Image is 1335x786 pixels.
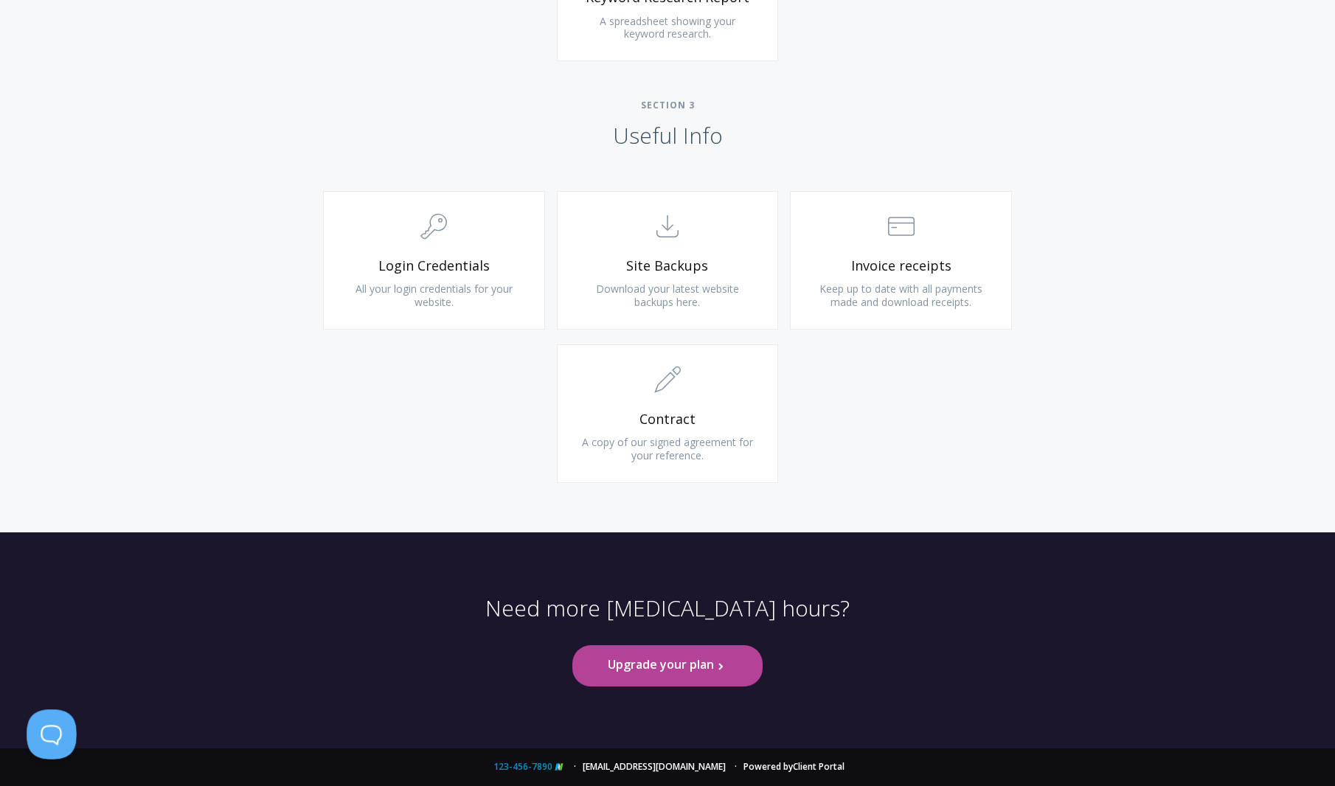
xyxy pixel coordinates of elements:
[491,762,565,771] a: 123-456-7890
[485,594,850,646] p: Need more [MEDICAL_DATA] hours?
[555,762,564,771] img: QPzWhZ5+8YFjUAAAAASUVORK5CYII=
[356,282,513,309] span: All your login credentials for your website.
[583,760,726,773] a: [EMAIL_ADDRESS][DOMAIN_NAME]
[580,411,756,428] span: Contract
[323,191,545,330] a: Login Credentials All your login credentials for your website.
[600,14,735,41] span: A spreadsheet showing your keyword research.
[793,760,845,773] a: Client Portal
[557,191,779,330] a: Site Backups Download your latest website backups here.
[557,344,779,483] a: Contract A copy of our signed agreement for your reference.
[27,709,77,759] iframe: Toggle Customer Support
[580,257,756,274] span: Site Backups
[790,191,1012,330] a: Invoice receipts Keep up to date with all payments made and download receipts.
[572,645,763,686] a: Upgrade your plan
[596,282,739,309] span: Download your latest website backups here.
[819,282,982,309] span: Keep up to date with all payments made and download receipts.
[346,257,522,274] span: Login Credentials
[582,435,753,462] span: A copy of our signed agreement for your reference.
[813,257,989,274] span: Invoice receipts
[728,762,845,771] li: Powered by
